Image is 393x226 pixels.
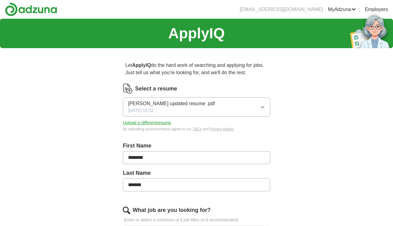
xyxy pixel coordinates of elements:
[123,169,270,177] label: Last Name
[123,207,130,214] img: search.png
[132,63,151,68] strong: ApplyIQ
[210,127,233,131] a: Privacy Notice
[123,120,171,126] button: Upload a differentresume
[135,85,177,93] label: Select a resume
[193,127,202,131] a: T&Cs
[123,217,270,223] p: Enter or select a minimum of 3 job titles (4-8 recommended)
[240,6,323,13] li: [EMAIL_ADDRESS][DOMAIN_NAME]
[328,6,356,13] a: MyAdzuna
[128,107,154,114] span: [DATE] 15:32
[123,97,270,117] button: [PERSON_NAME] updated resume .pdf[DATE] 15:32
[133,206,211,214] label: What job are you looking for?
[5,2,57,16] img: Adzuna logo
[123,126,270,132] div: By uploading your resume you agree to our and .
[123,142,270,150] label: First Name
[168,22,225,44] h1: ApplyIQ
[123,59,270,79] p: Let do the hard work of searching and applying for jobs. Just tell us what you're looking for, an...
[123,84,133,94] img: CV Icon
[365,6,388,13] a: Employers
[128,100,215,107] span: [PERSON_NAME] updated resume .pdf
